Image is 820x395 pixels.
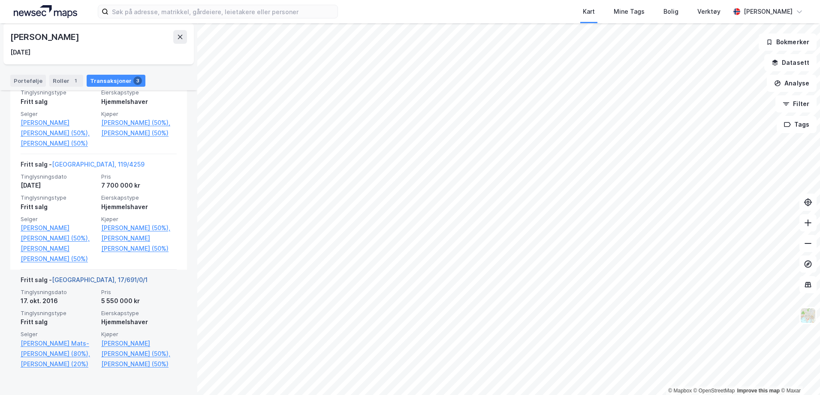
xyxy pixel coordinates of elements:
div: [DATE] [21,180,96,191]
span: Tinglysningstype [21,89,96,96]
div: Kart [583,6,595,17]
a: [PERSON_NAME] (50%) [101,128,177,138]
a: Improve this map [737,388,780,394]
span: Kjøper [101,331,177,338]
div: Fritt salg - [21,275,148,289]
span: Eierskapstype [101,89,177,96]
a: [PERSON_NAME] [PERSON_NAME] (50%) [101,233,177,254]
a: [PERSON_NAME] (50%) [21,138,96,149]
div: Mine Tags [614,6,645,17]
div: Fritt salg [21,202,96,212]
div: 1 [71,76,80,85]
span: Eierskapstype [101,310,177,317]
img: Z [800,307,816,324]
div: 3 [133,76,142,85]
a: [PERSON_NAME] (50%) [101,359,177,369]
button: Datasett [764,54,817,71]
img: logo.a4113a55bc3d86da70a041830d287a7e.svg [14,5,77,18]
button: Analyse [767,75,817,92]
span: Tinglysningstype [21,194,96,201]
div: Verktøy [697,6,721,17]
div: 7 700 000 kr [101,180,177,191]
div: Transaksjoner [87,75,145,87]
input: Søk på adresse, matrikkel, gårdeiere, leietakere eller personer [109,5,338,18]
span: Pris [101,289,177,296]
a: OpenStreetMap [693,388,735,394]
span: Selger [21,110,96,118]
span: Tinglysningsdato [21,173,96,180]
a: [PERSON_NAME] [PERSON_NAME] (50%) [21,243,96,264]
div: [PERSON_NAME] [744,6,793,17]
a: [PERSON_NAME] [PERSON_NAME] (50%), [101,338,177,359]
a: [PERSON_NAME] [PERSON_NAME] (50%), [21,118,96,138]
a: [PERSON_NAME] Mats-[PERSON_NAME] (80%), [21,338,96,359]
div: Fritt salg [21,317,96,327]
div: [DATE] [10,47,30,58]
span: Kjøper [101,216,177,223]
span: Tinglysningsdato [21,289,96,296]
button: Tags [777,116,817,133]
div: 17. okt. 2016 [21,296,96,306]
div: 5 550 000 kr [101,296,177,306]
div: Hjemmelshaver [101,202,177,212]
a: [PERSON_NAME] (50%), [101,118,177,128]
div: Portefølje [10,75,46,87]
a: Mapbox [668,388,692,394]
a: [PERSON_NAME] (20%) [21,359,96,369]
div: Bolig [663,6,678,17]
button: Filter [775,95,817,112]
div: Roller [49,75,83,87]
span: Tinglysningstype [21,310,96,317]
a: [GEOGRAPHIC_DATA], 119/4259 [52,161,145,168]
span: Selger [21,216,96,223]
a: [GEOGRAPHIC_DATA], 17/691/0/1 [52,276,148,283]
div: [PERSON_NAME] [10,30,81,44]
div: Hjemmelshaver [101,97,177,107]
div: Hjemmelshaver [101,317,177,327]
a: [PERSON_NAME] (50%), [101,223,177,233]
a: [PERSON_NAME] [PERSON_NAME] (50%), [21,223,96,243]
div: Fritt salg - [21,159,145,173]
button: Bokmerker [759,33,817,51]
div: Kontrollprogram for chat [777,354,820,395]
span: Eierskapstype [101,194,177,201]
div: Fritt salg [21,97,96,107]
span: Kjøper [101,110,177,118]
span: Pris [101,173,177,180]
iframe: Chat Widget [777,354,820,395]
span: Selger [21,331,96,338]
